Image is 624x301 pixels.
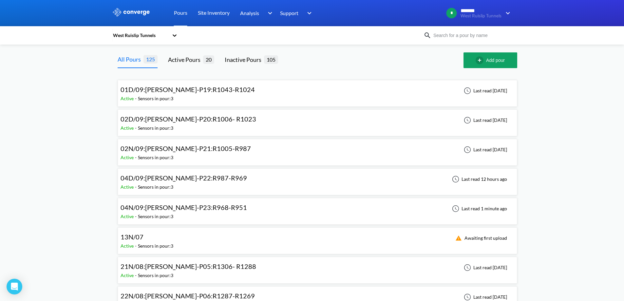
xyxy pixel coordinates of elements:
span: - [135,243,138,249]
a: 04D/09:[PERSON_NAME]-P22:R987-R969Active-Sensors in pour:3Last read 12 hours ago [118,176,517,181]
div: Awaiting first upload [451,234,509,242]
span: Active [121,184,135,190]
div: All Pours [118,55,143,64]
img: logo_ewhite.svg [112,8,150,16]
img: downArrow.svg [263,9,274,17]
div: West Ruislip Tunnels [112,32,169,39]
div: Last read 12 hours ago [448,175,509,183]
div: Last read [DATE] [460,293,509,301]
div: Inactive Pours [225,55,264,64]
img: downArrow.svg [501,9,512,17]
div: Sensors in pour: 3 [138,124,173,132]
span: 21N/08:[PERSON_NAME]-P05:R1306- R1288 [121,262,256,270]
span: Active [121,214,135,219]
a: 02D/09:[PERSON_NAME]-P20:R1006- R1023Active-Sensors in pour:3Last read [DATE] [118,117,517,122]
div: Last read [DATE] [460,264,509,272]
span: - [135,214,138,219]
span: Active [121,155,135,160]
img: add-circle-outline.svg [476,56,486,64]
a: 04N/09:[PERSON_NAME]-P23:R968-R951Active-Sensors in pour:3Last read 1 minute ago [118,205,517,211]
span: 105 [264,55,278,64]
span: 01D/09:[PERSON_NAME]-P19:R1043-R1024 [121,85,255,93]
span: Support [280,9,298,17]
span: 22N/08:[PERSON_NAME]-P06:R1287-R1269 [121,292,255,300]
span: Analysis [240,9,259,17]
span: Active [121,125,135,131]
div: Sensors in pour: 3 [138,272,173,279]
a: 13N/07Active-Sensors in pour:3Awaiting first upload [118,235,517,240]
img: downArrow.svg [303,9,313,17]
a: 22N/08:[PERSON_NAME]-P06:R1287-R1269Active-Sensors in pour:3Last read [DATE] [118,294,517,299]
button: Add pour [463,52,517,68]
div: Last read [DATE] [460,116,509,124]
a: 02N/09:[PERSON_NAME]-P21:R1005-R987Active-Sensors in pour:3Last read [DATE] [118,146,517,152]
div: Sensors in pour: 3 [138,242,173,250]
div: Last read [DATE] [460,146,509,154]
div: Last read [DATE] [460,87,509,95]
div: Last read 1 minute ago [448,205,509,213]
img: icon-search.svg [424,31,431,39]
div: Sensors in pour: 3 [138,183,173,191]
span: 04N/09:[PERSON_NAME]-P23:R968-R951 [121,203,247,211]
span: Active [121,243,135,249]
span: 125 [143,55,158,63]
span: - [135,96,138,101]
div: Sensors in pour: 3 [138,95,173,102]
a: 21N/08:[PERSON_NAME]-P05:R1306- R1288Active-Sensors in pour:3Last read [DATE] [118,264,517,270]
span: Active [121,273,135,278]
span: 20 [203,55,214,64]
span: 13N/07 [121,233,143,241]
input: Search for a pour by name [431,32,511,39]
div: Sensors in pour: 3 [138,213,173,220]
span: Active [121,96,135,101]
span: 02D/09:[PERSON_NAME]-P20:R1006- R1023 [121,115,256,123]
div: Open Intercom Messenger [7,279,22,294]
span: - [135,184,138,190]
span: 04D/09:[PERSON_NAME]-P22:R987-R969 [121,174,247,182]
span: - [135,125,138,131]
div: Active Pours [168,55,203,64]
span: West Ruislip Tunnels [461,13,501,18]
span: - [135,155,138,160]
span: - [135,273,138,278]
span: 02N/09:[PERSON_NAME]-P21:R1005-R987 [121,144,251,152]
a: 01D/09:[PERSON_NAME]-P19:R1043-R1024Active-Sensors in pour:3Last read [DATE] [118,87,517,93]
div: Sensors in pour: 3 [138,154,173,161]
